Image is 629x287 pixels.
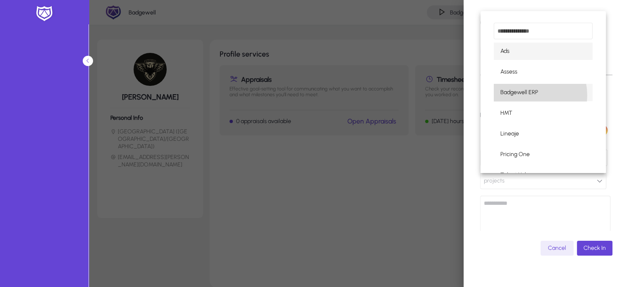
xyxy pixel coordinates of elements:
span: Ads [500,46,509,56]
span: Talent Hub [500,170,528,180]
span: Lineaje [500,129,519,139]
span: Pricing One [500,149,530,159]
mat-option: HMT [494,104,593,122]
span: Assess [500,67,517,77]
mat-option: Talent Hub [494,166,593,184]
input: dropdown search [494,23,593,39]
mat-option: Pricing One [494,146,593,163]
mat-option: Lineaje [494,125,593,142]
span: Badgewell ERP [500,88,538,97]
mat-option: Ads [494,43,593,60]
mat-option: Assess [494,63,593,81]
mat-option: Badgewell ERP [494,84,593,101]
span: HMT [500,108,512,118]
